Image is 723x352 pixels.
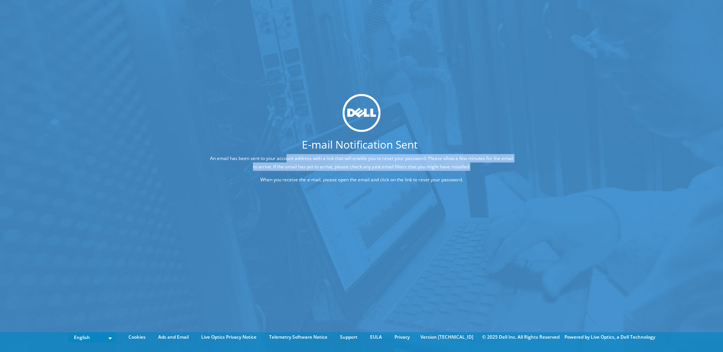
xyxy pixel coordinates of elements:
[389,333,415,341] a: Privacy
[334,333,363,341] a: Support
[152,333,194,341] a: Ads and Email
[417,333,477,341] li: Version [TECHNICAL_ID]
[209,154,514,171] p: An email has been sent to your account address with a link that will enable you to reset your pas...
[478,333,563,341] li: © 2025 Dell Inc. All Rights Reserved
[364,333,388,341] a: EULA
[196,333,262,341] a: Live Optics Privacy Notice
[209,176,514,184] p: When you receive the e-mail, please open the email and click on the link to reset your password.
[343,94,381,132] img: dell_svg_logo.svg
[181,139,539,150] h1: E-mail Notification Sent
[263,333,333,341] a: Telemetry Software Notice
[123,333,151,341] a: Cookies
[564,333,655,341] li: Powered by Live Optics, a Dell Technology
